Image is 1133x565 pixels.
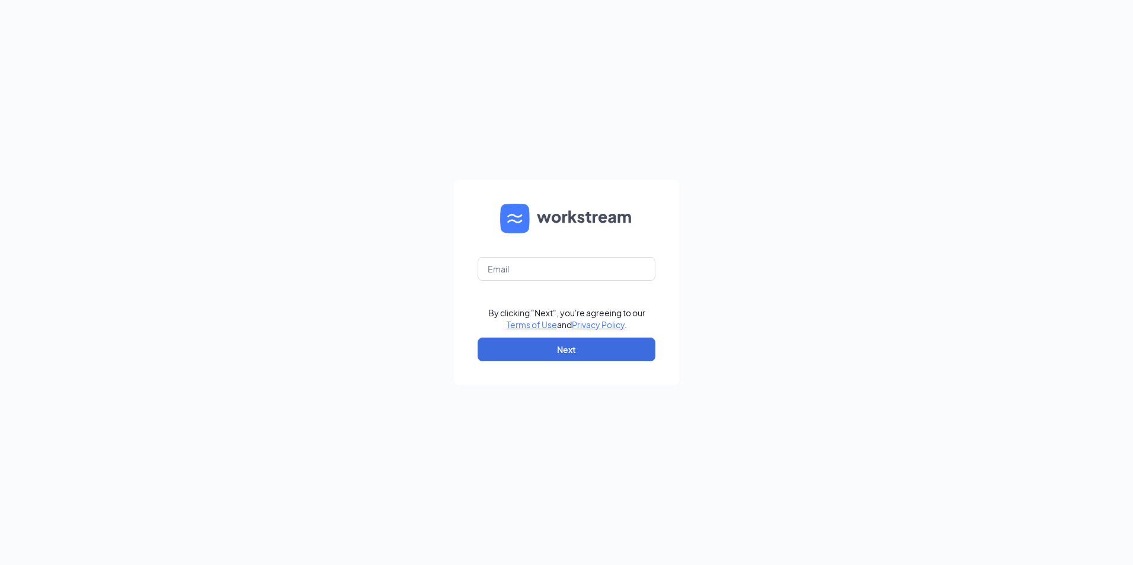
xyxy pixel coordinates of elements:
div: By clicking "Next", you're agreeing to our and . [488,307,645,330]
a: Privacy Policy [572,319,625,330]
button: Next [478,338,655,361]
a: Terms of Use [507,319,557,330]
input: Email [478,257,655,281]
img: WS logo and Workstream text [500,204,633,233]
